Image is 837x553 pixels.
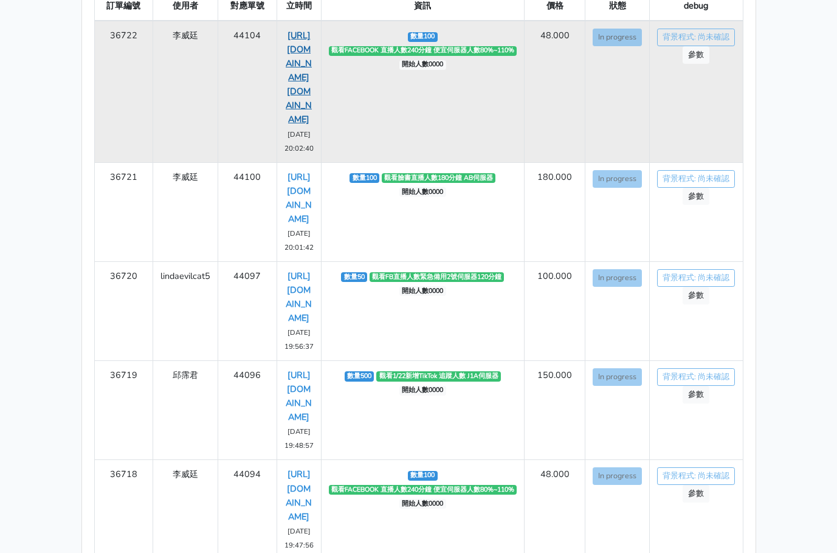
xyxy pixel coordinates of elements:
[286,369,312,423] a: [URL][DOMAIN_NAME]
[399,499,446,509] span: 開始人數0000
[153,261,218,360] td: lindaevilcat5
[525,261,585,360] td: 100.000
[408,32,438,42] span: 數量100
[683,46,709,64] a: 參數
[329,46,517,56] span: 觀看FACEBOOK 直播人數240分鐘 便宜伺服器人數80%~110%
[525,21,585,162] td: 48.000
[683,188,709,205] a: 參數
[408,471,438,481] span: 數量100
[284,228,314,252] small: [DATE] 20:01:42
[350,173,379,183] span: 數量100
[399,286,446,296] span: 開始人數0000
[593,29,642,46] button: In progress
[94,261,153,360] td: 36720
[218,361,277,460] td: 44096
[153,21,218,162] td: 李威廷
[683,287,709,304] a: 參數
[218,261,277,360] td: 44097
[284,526,314,550] small: [DATE] 19:47:56
[286,171,312,225] a: [URL][DOMAIN_NAME]
[341,272,367,282] span: 數量50
[593,368,642,386] button: In progress
[286,468,312,522] a: [URL][DOMAIN_NAME]
[376,371,501,381] span: 觀看1/22新增TikTok 追蹤人數 J1A伺服器
[399,187,446,197] span: 開始人數0000
[218,162,277,261] td: 44100
[683,485,709,503] a: 參數
[525,162,585,261] td: 180.000
[657,467,735,485] a: 背景程式: 尚未確認
[525,361,585,460] td: 150.000
[284,129,314,153] small: [DATE] 20:02:40
[284,328,314,351] small: [DATE] 19:56:37
[657,368,735,386] a: 背景程式: 尚未確認
[94,361,153,460] td: 36719
[94,21,153,162] td: 36722
[94,162,153,261] td: 36721
[153,361,218,460] td: 邱霈君
[593,467,642,485] button: In progress
[218,21,277,162] td: 44104
[329,485,517,495] span: 觀看FACEBOOK 直播人數240分鐘 便宜伺服器人數80%~110%
[593,269,642,287] button: In progress
[153,162,218,261] td: 李威廷
[657,170,735,188] a: 背景程式: 尚未確認
[399,60,446,70] span: 開始人數0000
[683,386,709,404] a: 參數
[382,173,496,183] span: 觀看臉書直播人數180分鐘 AB伺服器
[284,427,314,450] small: [DATE] 19:48:57
[345,371,374,381] span: 數量500
[286,270,312,324] a: [URL][DOMAIN_NAME]
[370,272,505,282] span: 觀看FB直播人數緊急備用2號伺服器120分鐘
[286,29,312,125] a: [URL][DOMAIN_NAME][DOMAIN_NAME]
[399,386,446,396] span: 開始人數0000
[657,269,735,287] a: 背景程式: 尚未確認
[657,29,735,46] a: 背景程式: 尚未確認
[593,170,642,188] button: In progress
